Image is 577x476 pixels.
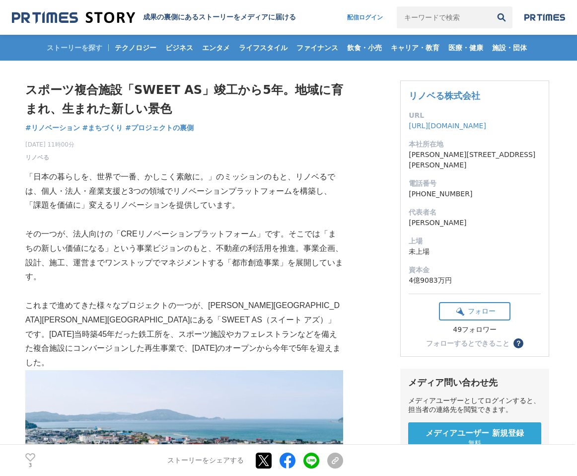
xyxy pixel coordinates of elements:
[25,463,35,468] p: 3
[82,123,123,133] a: #まちづくり
[488,35,531,61] a: 施設・団体
[426,340,509,347] div: フォローするとできること
[426,428,524,439] span: メディアユーザー 新規登録
[439,302,510,320] button: フォロー
[111,43,160,52] span: テクノロジー
[161,35,197,61] a: ビジネス
[25,123,80,133] a: #リノベーション
[488,43,531,52] span: 施設・団体
[524,13,565,21] img: prtimes
[408,422,541,454] a: メディアユーザー 新規登録 無料
[409,139,541,150] dt: 本社所在地
[444,43,487,52] span: 医療・健康
[25,80,343,119] h1: スポーツ複合施設「SWEET AS」竣工から5年。地域に育まれ、生まれた新しい景色
[387,43,443,52] span: キャリア・教育
[409,110,541,121] dt: URL
[235,35,291,61] a: ライフスタイル
[292,35,342,61] a: ファイナンス
[409,189,541,199] dd: [PHONE_NUMBER]
[143,13,296,22] h2: 成果の裏側にあるストーリーをメディアに届ける
[409,246,541,257] dd: 未上場
[292,43,342,52] span: ファイナンス
[25,140,74,149] span: [DATE] 11時00分
[409,178,541,189] dt: 電話番号
[409,265,541,275] dt: 資本金
[439,325,510,334] div: 49フォロワー
[337,6,393,28] a: 配信ログイン
[491,6,512,28] button: 検索
[125,123,194,132] span: #プロジェクトの裏側
[343,43,386,52] span: 飲食・小売
[408,377,541,389] div: メディア問い合わせ先
[409,275,541,286] dd: 4億9083万円
[387,35,443,61] a: キャリア・教育
[409,122,486,130] a: [URL][DOMAIN_NAME]
[409,207,541,218] dt: 代表者名
[161,43,197,52] span: ビジネス
[444,35,487,61] a: 医療・健康
[409,90,480,101] a: リノベる株式会社
[198,43,234,52] span: エンタメ
[12,11,135,24] img: 成果の裏側にあるストーリーをメディアに届ける
[25,170,343,213] p: 「日本の暮らしを、世界で一番、かしこく素敵に。」のミッションのもと、リノベるでは、個人・法人・産業支援と3つの領域でリノベーションプラットフォームを構築し、「課題を価値に」変えるリノベーションを...
[167,456,244,465] p: ストーリーをシェアする
[125,123,194,133] a: #プロジェクトの裏側
[12,11,296,24] a: 成果の裏側にあるストーリーをメディアに届ける 成果の裏側にあるストーリーをメディアに届ける
[409,218,541,228] dd: [PERSON_NAME]
[409,150,541,170] dd: [PERSON_NAME][STREET_ADDRESS][PERSON_NAME]
[235,43,291,52] span: ライフスタイル
[408,397,541,414] div: メディアユーザーとしてログインすると、担当者の連絡先を閲覧できます。
[513,338,523,348] button: ？
[82,123,123,132] span: #まちづくり
[409,236,541,246] dt: 上場
[111,35,160,61] a: テクノロジー
[397,6,491,28] input: キーワードで検索
[25,227,343,284] p: その一つが、法人向けの「CREリノベーションプラットフォーム」です。そこでは「まちの新しい価値になる」という事業ビジョンのもと、不動産の利活用を推進。事業企画、設計、施工、運営までワンストップで...
[198,35,234,61] a: エンタメ
[468,439,481,448] span: 無料
[25,123,80,132] span: #リノベーション
[343,35,386,61] a: 飲食・小売
[25,299,343,370] p: これまで進めてきた様々なプロジェクトの一つが、[PERSON_NAME][GEOGRAPHIC_DATA][PERSON_NAME][GEOGRAPHIC_DATA]にある「SWEET AS（ス...
[25,153,49,162] a: リノベる
[515,340,522,347] span: ？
